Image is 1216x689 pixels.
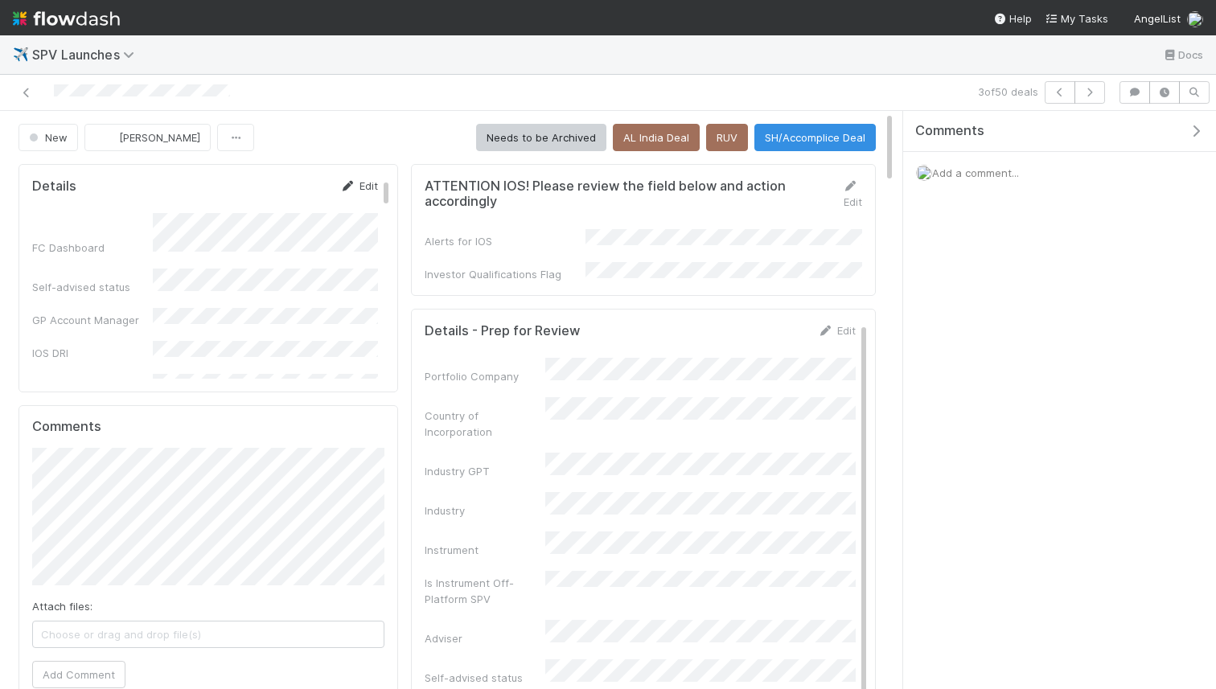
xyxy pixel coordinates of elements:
span: SPV Launches [32,47,142,63]
div: Industry [425,502,545,519]
img: logo-inverted-e16ddd16eac7371096b0.svg [13,5,120,32]
button: [PERSON_NAME] [84,124,211,151]
div: FC Dashboard [32,240,153,256]
span: 3 of 50 deals [978,84,1038,100]
div: Instrument [425,542,545,558]
img: avatar_b18de8e2-1483-4e81-aa60-0a3d21592880.png [98,129,114,146]
div: Self-advised status [425,670,545,686]
div: Help [993,10,1032,27]
span: Choose or drag and drop file(s) [33,621,384,647]
img: avatar_d2b43477-63dc-4e62-be5b-6fdd450c05a1.png [916,165,932,181]
span: Add a comment... [932,166,1019,179]
div: Ready to Launch DRI [32,378,153,394]
div: IOS DRI [32,345,153,361]
div: Is Instrument Off-Platform SPV [425,575,545,607]
div: Industry GPT [425,463,545,479]
button: SH/Accomplice Deal [754,124,876,151]
a: Docs [1162,45,1203,64]
div: Adviser [425,630,545,646]
img: avatar_d2b43477-63dc-4e62-be5b-6fdd450c05a1.png [1187,11,1203,27]
span: [PERSON_NAME] [119,131,200,144]
h5: Details [32,178,76,195]
div: Country of Incorporation [425,408,545,440]
h5: Comments [32,419,384,435]
span: AngelList [1134,12,1181,25]
a: Edit [843,179,862,208]
label: Attach files: [32,598,92,614]
div: Portfolio Company [425,368,545,384]
span: ✈️ [13,47,29,61]
div: GP Account Manager [32,312,153,328]
a: My Tasks [1045,10,1108,27]
span: My Tasks [1045,12,1108,25]
h5: ATTENTION IOS! Please review the field below and action accordingly [425,178,828,210]
button: Add Comment [32,661,125,688]
span: Comments [915,123,984,139]
button: Needs to be Archived [476,124,606,151]
button: AL India Deal [613,124,700,151]
div: Investor Qualifications Flag [425,266,585,282]
div: Alerts for IOS [425,233,585,249]
h5: Details - Prep for Review [425,323,580,339]
a: Edit [340,179,378,192]
button: RUV [706,124,748,151]
a: Edit [818,324,856,337]
div: Self-advised status [32,279,153,295]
